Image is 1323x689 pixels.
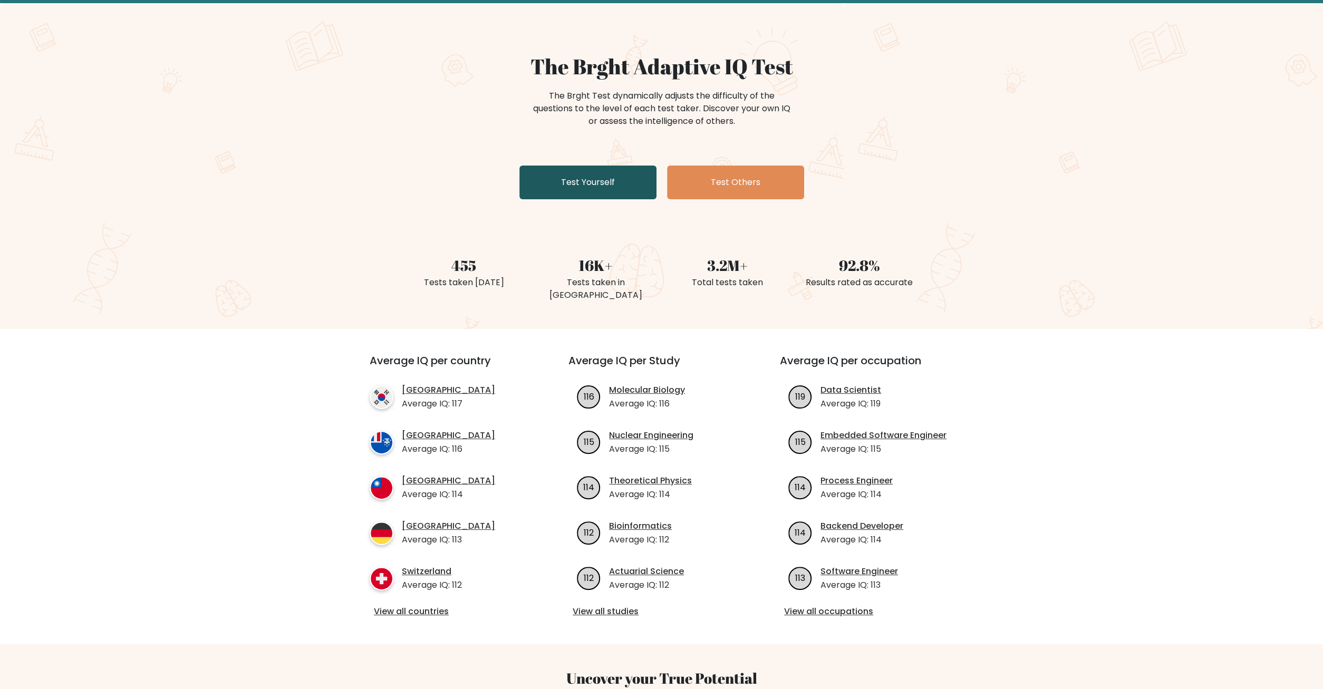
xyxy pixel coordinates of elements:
[573,605,750,618] a: View all studies
[795,390,805,402] text: 119
[583,481,594,493] text: 114
[536,254,655,276] div: 16K+
[404,54,919,79] h1: The Brght Adaptive IQ Test
[820,384,881,396] a: Data Scientist
[667,166,804,199] a: Test Others
[370,354,530,380] h3: Average IQ per country
[402,520,495,532] a: [GEOGRAPHIC_DATA]
[800,254,919,276] div: 92.8%
[795,481,806,493] text: 114
[370,385,393,409] img: country
[609,579,684,591] p: Average IQ: 112
[820,533,903,546] p: Average IQ: 114
[584,571,594,584] text: 112
[820,565,898,578] a: Software Engineer
[584,526,594,538] text: 112
[820,579,898,591] p: Average IQ: 113
[820,443,947,455] p: Average IQ: 115
[370,567,393,590] img: country
[609,397,685,410] p: Average IQ: 116
[609,488,692,501] p: Average IQ: 114
[584,435,594,448] text: 115
[402,397,495,410] p: Average IQ: 117
[609,474,692,487] a: Theoretical Physics
[404,254,524,276] div: 455
[800,276,919,289] div: Results rated as accurate
[404,276,524,289] div: Tests taken [DATE]
[795,571,805,584] text: 113
[820,488,893,501] p: Average IQ: 114
[402,579,462,591] p: Average IQ: 112
[795,435,806,448] text: 115
[780,354,966,380] h3: Average IQ per occupation
[820,429,947,442] a: Embedded Software Engineer
[668,254,787,276] div: 3.2M+
[609,533,672,546] p: Average IQ: 112
[530,90,794,128] div: The Brght Test dynamically adjusts the difficulty of the questions to the level of each test take...
[784,605,962,618] a: View all occupations
[609,520,672,532] a: Bioinformatics
[402,443,495,455] p: Average IQ: 116
[519,166,656,199] a: Test Yourself
[536,276,655,302] div: Tests taken in [GEOGRAPHIC_DATA]
[320,669,1003,687] h3: Uncover your True Potential
[402,474,495,487] a: [GEOGRAPHIC_DATA]
[609,565,684,578] a: Actuarial Science
[370,431,393,454] img: country
[402,533,495,546] p: Average IQ: 113
[820,397,881,410] p: Average IQ: 119
[584,390,594,402] text: 116
[609,443,693,455] p: Average IQ: 115
[820,520,903,532] a: Backend Developer
[668,276,787,289] div: Total tests taken
[795,526,806,538] text: 114
[370,521,393,545] img: country
[402,488,495,501] p: Average IQ: 114
[402,384,495,396] a: [GEOGRAPHIC_DATA]
[568,354,755,380] h3: Average IQ per Study
[402,565,462,578] a: Switzerland
[820,474,893,487] a: Process Engineer
[374,605,526,618] a: View all countries
[402,429,495,442] a: [GEOGRAPHIC_DATA]
[609,384,685,396] a: Molecular Biology
[370,476,393,500] img: country
[609,429,693,442] a: Nuclear Engineering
